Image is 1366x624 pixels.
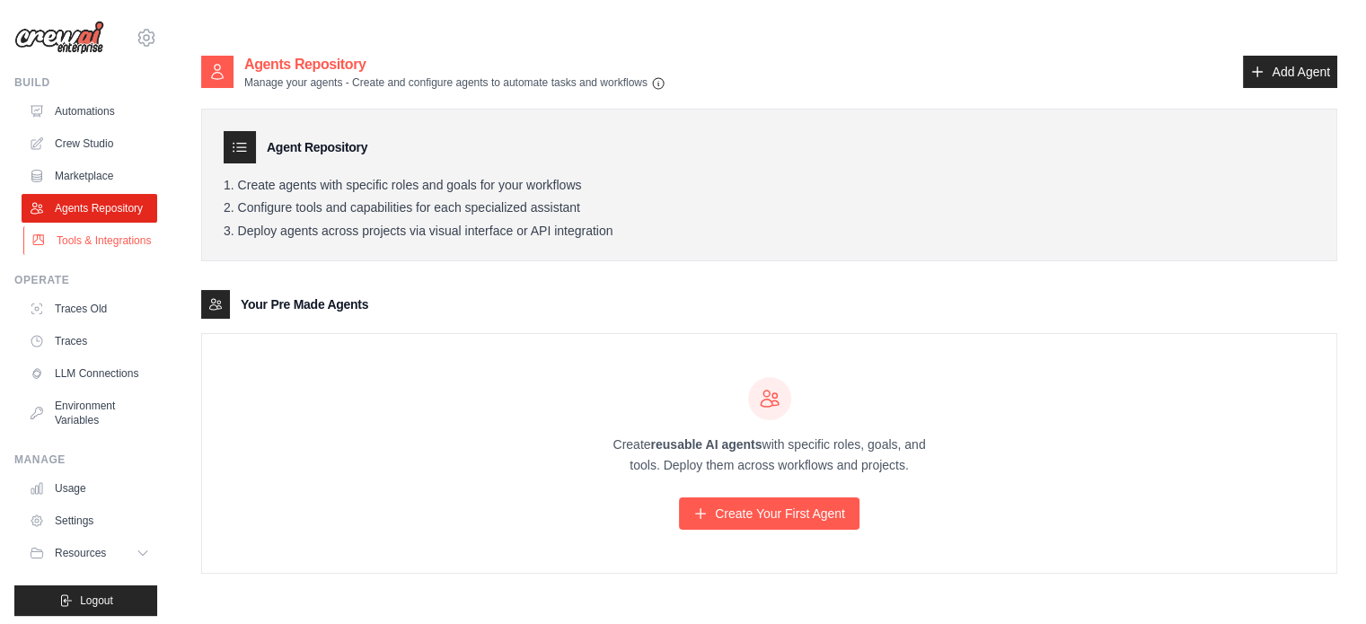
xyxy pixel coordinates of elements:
[22,129,157,158] a: Crew Studio
[267,138,367,156] h3: Agent Repository
[679,497,859,530] a: Create Your First Agent
[224,200,1315,216] li: Configure tools and capabilities for each specialized assistant
[22,194,157,223] a: Agents Repository
[80,593,113,608] span: Logout
[224,178,1315,194] li: Create agents with specific roles and goals for your workflows
[14,585,157,616] button: Logout
[597,435,942,476] p: Create with specific roles, goals, and tools. Deploy them across workflows and projects.
[241,295,368,313] h3: Your Pre Made Agents
[23,226,159,255] a: Tools & Integrations
[22,359,157,388] a: LLM Connections
[14,75,157,90] div: Build
[14,273,157,287] div: Operate
[22,539,157,567] button: Resources
[244,54,665,75] h2: Agents Repository
[650,437,762,452] strong: reusable AI agents
[22,97,157,126] a: Automations
[55,546,106,560] span: Resources
[22,391,157,435] a: Environment Variables
[22,474,157,503] a: Usage
[14,453,157,467] div: Manage
[22,327,157,356] a: Traces
[22,162,157,190] a: Marketplace
[224,224,1315,240] li: Deploy agents across projects via visual interface or API integration
[22,294,157,323] a: Traces Old
[22,506,157,535] a: Settings
[1243,56,1337,88] a: Add Agent
[14,21,104,55] img: Logo
[244,75,665,91] p: Manage your agents - Create and configure agents to automate tasks and workflows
